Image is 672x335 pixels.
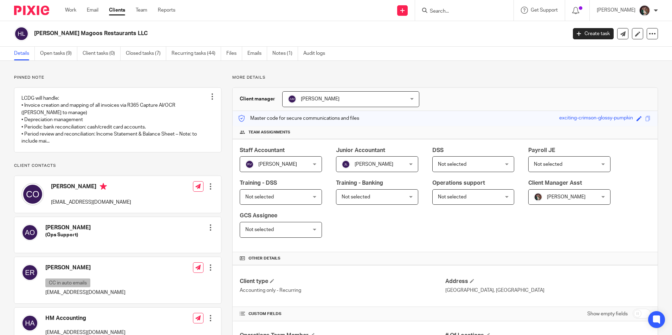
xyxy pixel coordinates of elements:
h3: Client manager [240,96,275,103]
h5: (Ops Support) [45,231,91,238]
span: Team assignments [248,130,290,135]
label: Show empty fields [587,310,628,317]
p: [EMAIL_ADDRESS][DOMAIN_NAME] [51,199,131,206]
span: Client Manager Asst [528,180,582,186]
a: Clients [109,7,125,14]
p: [EMAIL_ADDRESS][DOMAIN_NAME] [45,289,125,296]
p: Master code for secure communications and files [238,115,359,122]
h4: CUSTOM FIELDS [240,311,445,317]
span: Not selected [534,162,562,167]
a: Reports [158,7,175,14]
span: Not selected [245,227,274,232]
a: Email [87,7,98,14]
h4: [PERSON_NAME] [45,224,91,231]
span: [PERSON_NAME] [355,162,393,167]
h4: Address [445,278,651,285]
span: Get Support [531,8,558,13]
span: Training - Banking [336,180,383,186]
p: [PERSON_NAME] [597,7,635,14]
a: Notes (1) [272,47,298,60]
h4: HM Accounting [45,315,125,322]
a: Team [136,7,147,14]
img: Profile%20picture%20JUS.JPG [534,193,542,201]
a: Work [65,7,76,14]
a: Files [226,47,242,60]
i: Primary [100,183,107,190]
p: Accounting only - Recurring [240,287,445,294]
a: Closed tasks (7) [126,47,166,60]
p: More details [232,75,658,80]
a: Emails [247,47,267,60]
p: [GEOGRAPHIC_DATA], [GEOGRAPHIC_DATA] [445,287,651,294]
img: svg%3E [21,315,38,331]
img: svg%3E [21,224,38,241]
a: Client tasks (0) [83,47,121,60]
p: Client contacts [14,163,221,169]
img: svg%3E [14,26,29,41]
span: GCS Assignee [240,213,277,218]
span: Staff Accountant [240,147,285,153]
a: Audit logs [303,47,330,60]
span: [PERSON_NAME] [258,162,297,167]
p: CC in auto emails [45,278,90,287]
img: Profile%20picture%20JUS.JPG [639,5,650,16]
span: [PERSON_NAME] [547,195,586,199]
h2: [PERSON_NAME] Magoos Restaurants LLC [34,30,457,37]
span: Not selected [342,195,370,199]
a: Open tasks (9) [40,47,77,60]
div: exciting-crimson-glossy-pumpkin [559,114,633,123]
span: Payroll JE [528,147,555,153]
span: Not selected [438,162,466,167]
img: svg%3E [342,160,350,169]
img: svg%3E [245,160,254,169]
p: Pinned note [14,75,221,80]
a: Create task [573,28,614,39]
input: Search [429,8,492,15]
span: Not selected [245,195,274,199]
img: svg%3E [21,264,38,281]
span: Training - DSS [240,180,277,186]
span: Other details [248,256,280,261]
img: Pixie [14,6,49,15]
a: Recurring tasks (44) [172,47,221,60]
span: Junior Accountant [336,147,385,153]
span: DSS [432,147,444,153]
span: [PERSON_NAME] [301,97,340,101]
img: svg%3E [288,95,296,103]
span: Not selected [438,195,466,199]
h4: [PERSON_NAME] [45,264,125,271]
a: Details [14,47,35,60]
img: svg%3E [21,183,44,205]
span: Operations support [432,180,485,186]
h4: [PERSON_NAME] [51,183,131,192]
h4: Client type [240,278,445,285]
